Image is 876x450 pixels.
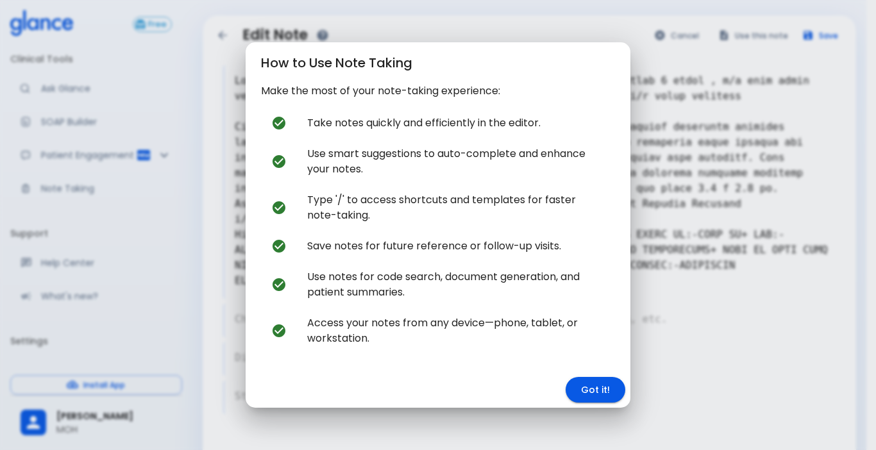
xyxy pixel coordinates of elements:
span: Use notes for code search, document generation, and patient summaries. [307,269,605,300]
p: Make the most of your note-taking experience: [261,83,615,99]
h2: How to Use Note Taking [246,42,630,83]
button: Got it! [566,377,625,403]
span: Access your notes from any device—phone, tablet, or workstation. [307,315,605,346]
span: Use smart suggestions to auto-complete and enhance your notes. [307,146,605,177]
span: Save notes for future reference or follow-up visits. [307,238,605,254]
span: Type '/' to access shortcuts and templates for faster note-taking. [307,192,605,223]
span: Take notes quickly and efficiently in the editor. [307,115,605,131]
